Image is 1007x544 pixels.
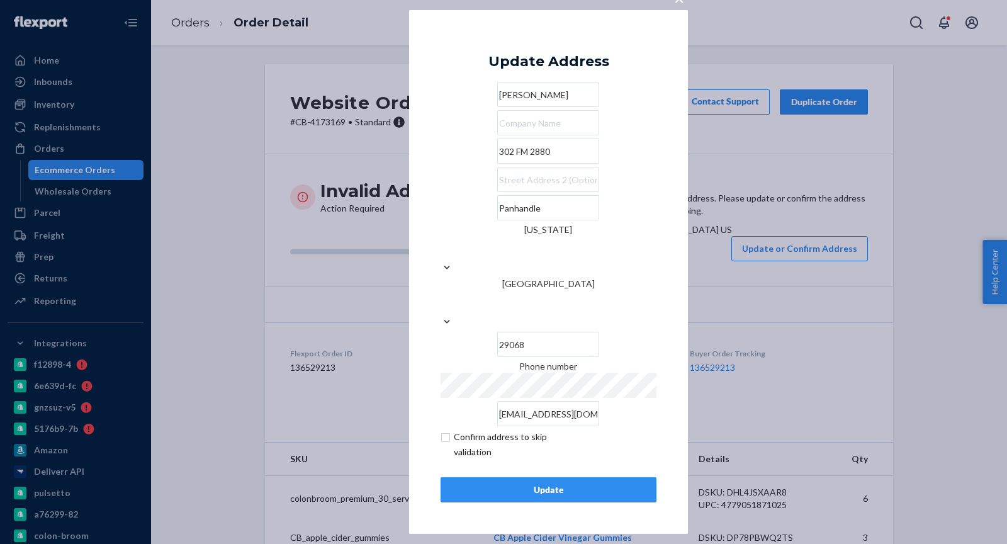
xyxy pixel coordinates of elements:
[519,361,577,371] span: Phone number
[548,236,549,261] input: [US_STATE]
[441,278,656,290] div: [GEOGRAPHIC_DATA]
[548,290,549,315] input: [GEOGRAPHIC_DATA]
[497,82,599,107] input: First & Last Name
[497,110,599,135] input: Company Name
[451,484,646,496] div: Update
[497,401,599,426] input: Email (Only Required for International)
[497,139,599,164] input: Street Address
[497,195,599,220] input: City
[441,477,656,502] button: Update
[497,167,599,192] input: Street Address 2 (Optional)
[441,224,656,236] div: [US_STATE]
[497,332,599,357] input: ZIP Code
[488,54,609,69] div: Update Address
